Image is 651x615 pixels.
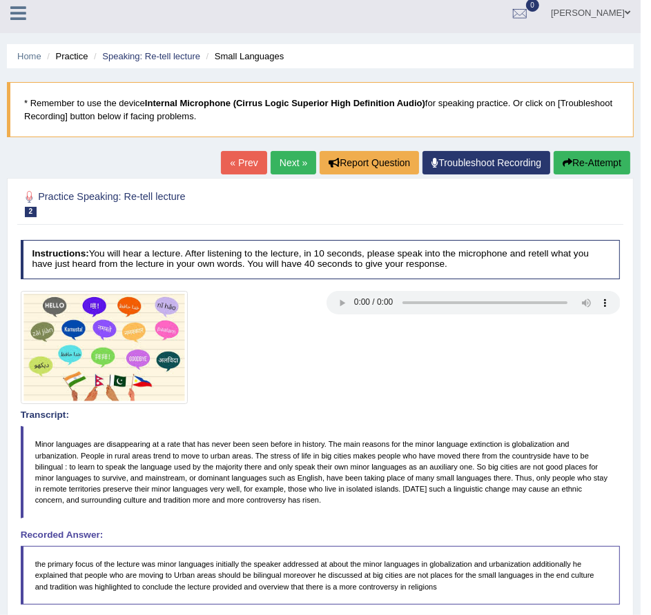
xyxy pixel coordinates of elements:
[203,50,284,63] li: Small Languages
[25,207,37,217] span: 2
[21,410,621,421] h4: Transcript:
[7,82,634,137] blockquote: * Remember to use the device for speaking practice. Or click on [Troubleshoot Recording] button b...
[554,151,630,174] button: Re-Attempt
[221,151,266,174] a: « Prev
[271,151,316,174] a: Next »
[21,426,621,518] blockquote: Minor languages are disappearing at a rate that has never been seen before in history. The main r...
[43,50,88,63] li: Practice
[422,151,550,174] a: Troubleshoot Recording
[17,51,41,61] a: Home
[320,151,419,174] button: Report Question
[102,51,200,61] a: Speaking: Re-tell lecture
[21,188,393,217] h2: Practice Speaking: Re-tell lecture
[21,546,621,605] blockquote: the primary focus of the lecture was minor languages initially the speaker addressed at about the...
[32,248,88,259] b: Instructions:
[145,98,425,108] b: Internal Microphone (Cirrus Logic Superior High Definition Audio)
[21,530,621,541] h4: Recorded Answer:
[21,240,621,279] h4: You will hear a lecture. After listening to the lecture, in 10 seconds, please speak into the mic...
